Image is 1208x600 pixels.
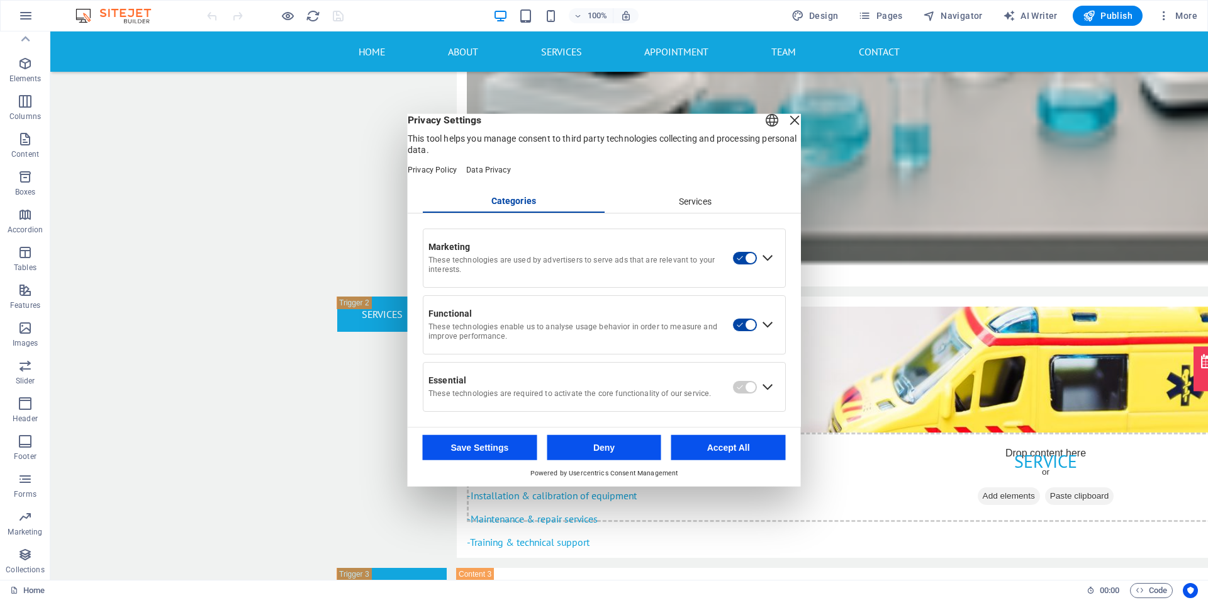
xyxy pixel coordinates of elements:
[1003,9,1058,22] span: AI Writer
[9,111,41,122] p: Columns
[13,338,38,348] p: Images
[1083,9,1132,22] span: Publish
[306,9,320,23] i: Reload page
[1183,583,1198,598] button: Usercentrics
[15,187,36,197] p: Boxes
[858,9,902,22] span: Pages
[16,376,35,386] p: Slider
[588,8,608,23] h6: 100%
[786,6,844,26] button: Design
[791,9,839,22] span: Design
[9,74,42,84] p: Elements
[1130,583,1173,598] button: Code
[8,527,42,537] p: Marketing
[1073,6,1143,26] button: Publish
[6,565,44,575] p: Collections
[13,414,38,424] p: Header
[14,451,36,461] p: Footer
[569,8,613,23] button: 100%
[995,456,1064,473] span: Paste clipboard
[1087,583,1120,598] h6: Session time
[14,263,36,273] p: Tables
[918,6,988,26] button: Navigator
[927,456,990,473] span: Add elements
[14,489,36,499] p: Forms
[1100,583,1119,598] span: 00 00
[998,6,1063,26] button: AI Writer
[11,149,39,159] p: Content
[8,225,43,235] p: Accordion
[853,6,907,26] button: Pages
[10,300,40,310] p: Features
[280,8,295,23] button: Click here to leave preview mode and continue editing
[620,10,632,21] i: On resize automatically adjust zoom level to fit chosen device.
[72,8,167,23] img: Editor Logo
[1158,9,1197,22] span: More
[1109,586,1110,595] span: :
[1136,583,1167,598] span: Code
[305,8,320,23] button: reload
[786,6,844,26] div: Design (Ctrl+Alt+Y)
[1153,6,1202,26] button: More
[923,9,983,22] span: Navigator
[10,583,45,598] a: Click to cancel selection. Double-click to open Pages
